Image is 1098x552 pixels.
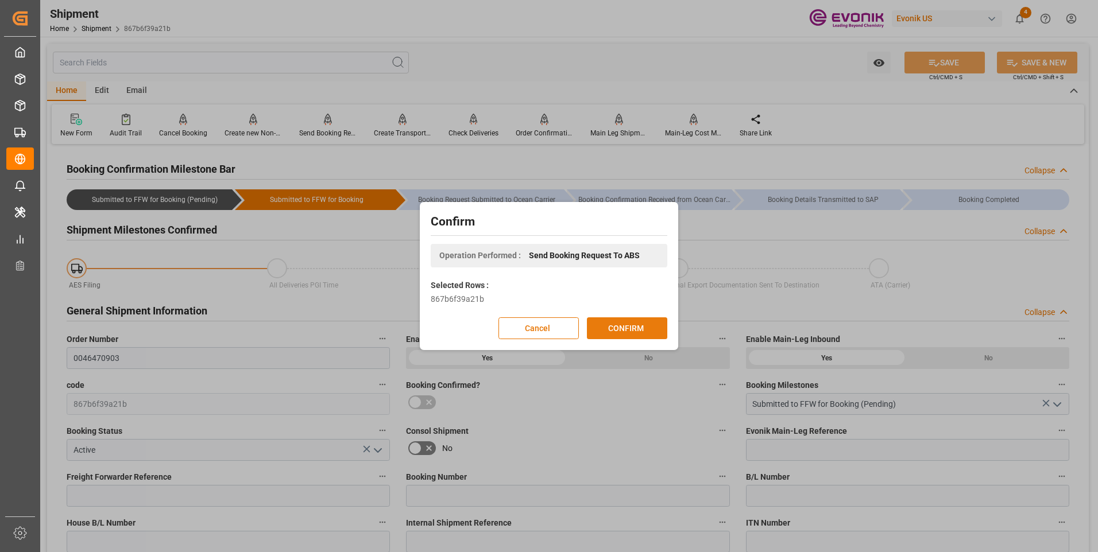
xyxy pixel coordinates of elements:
[431,279,489,291] label: Selected Rows :
[439,250,521,262] span: Operation Performed :
[431,213,667,231] h2: Confirm
[529,250,640,262] span: Send Booking Request To ABS
[498,317,579,339] button: Cancel
[587,317,667,339] button: CONFIRM
[431,293,667,305] div: 867b6f39a21b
